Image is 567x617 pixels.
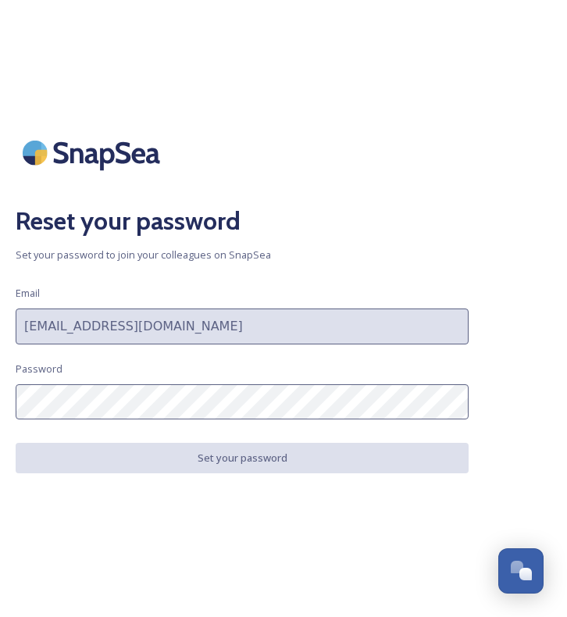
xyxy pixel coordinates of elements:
img: SnapSea Logo [16,127,172,179]
span: Email [16,286,40,301]
button: Set your password [16,443,469,473]
h2: Reset your password [16,202,469,240]
span: Set your password to join your colleagues on SnapSea [16,248,469,262]
button: Open Chat [498,548,544,594]
span: Password [16,362,62,376]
